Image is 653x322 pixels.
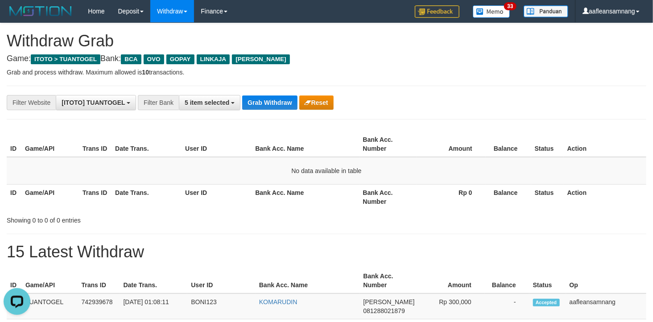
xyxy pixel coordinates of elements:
th: Action [564,184,646,210]
div: Showing 0 to 0 of 0 entries [7,212,265,225]
img: Button%20Memo.svg [473,5,510,18]
h1: Withdraw Grab [7,32,646,50]
img: panduan.png [524,5,568,17]
th: Date Trans. [112,184,182,210]
button: Reset [299,95,334,110]
th: Game/API [21,132,79,157]
th: User ID [182,132,252,157]
td: No data available in table [7,157,646,185]
th: Status [529,268,566,293]
th: Bank Acc. Name [252,184,359,210]
h4: Game: Bank: [7,54,646,63]
th: Trans ID [78,268,120,293]
th: Status [531,184,564,210]
p: Grab and process withdraw. Maximum allowed is transactions. [7,68,646,77]
th: ID [7,268,22,293]
td: TUANTOGEL [22,293,78,319]
a: KOMARUDIN [259,298,298,305]
span: 5 item selected [185,99,229,106]
td: - [485,293,529,319]
th: Trans ID [79,184,112,210]
th: Bank Acc. Number [360,268,418,293]
th: User ID [187,268,256,293]
th: Amount [418,268,485,293]
span: Copy 081288021879 to clipboard [364,307,405,314]
th: Balance [486,184,531,210]
th: Balance [485,268,529,293]
th: Bank Acc. Number [360,184,417,210]
th: Bank Acc. Name [252,132,359,157]
h1: 15 Latest Withdraw [7,243,646,261]
th: Bank Acc. Number [360,132,417,157]
th: Game/API [21,184,79,210]
div: Filter Website [7,95,56,110]
strong: 10 [142,69,149,76]
span: OVO [144,54,164,64]
span: ITOTO > TUANTOGEL [31,54,100,64]
span: GOPAY [166,54,194,64]
td: Rp 300,000 [418,293,485,319]
span: [PERSON_NAME] [364,298,415,305]
button: [ITOTO] TUANTOGEL [56,95,136,110]
th: Date Trans. [112,132,182,157]
th: Action [564,132,646,157]
th: Trans ID [79,132,112,157]
th: Date Trans. [120,268,188,293]
span: Accepted [533,299,560,306]
th: Bank Acc. Name [256,268,360,293]
img: Feedback.jpg [415,5,459,18]
th: Status [531,132,564,157]
span: LINKAJA [197,54,230,64]
td: 742939678 [78,293,120,319]
span: [PERSON_NAME] [232,54,289,64]
th: Amount [417,132,486,157]
span: [ITOTO] TUANTOGEL [62,99,125,106]
img: MOTION_logo.png [7,4,74,18]
th: Rp 0 [417,184,486,210]
td: BONI123 [187,293,256,319]
span: BCA [121,54,141,64]
th: ID [7,132,21,157]
th: Op [566,268,646,293]
th: User ID [182,184,252,210]
button: Grab Withdraw [242,95,297,110]
th: Balance [486,132,531,157]
th: Game/API [22,268,78,293]
button: Open LiveChat chat widget [4,4,30,30]
th: ID [7,184,21,210]
div: Filter Bank [138,95,179,110]
td: aafleansamnang [566,293,646,319]
td: [DATE] 01:08:11 [120,293,188,319]
span: 33 [504,2,516,10]
button: 5 item selected [179,95,240,110]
